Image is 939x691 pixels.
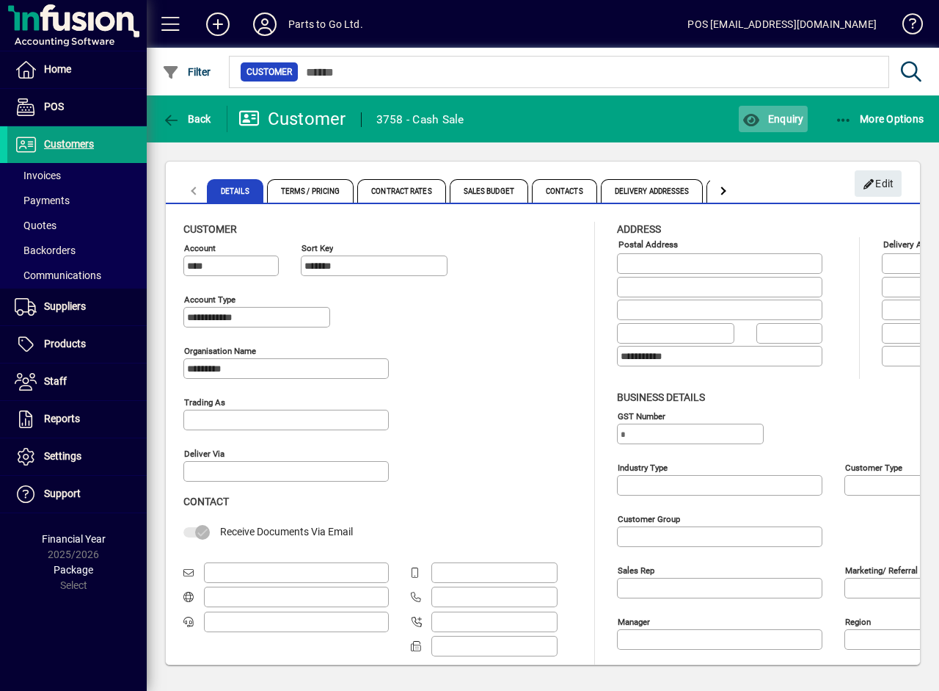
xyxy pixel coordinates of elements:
mat-label: Account [184,243,216,253]
span: Details [207,179,263,203]
span: Communications [15,269,101,281]
button: Back [158,106,215,132]
span: Contacts [532,179,597,203]
span: Sales Budget [450,179,528,203]
span: Staff [44,375,67,387]
span: Suppliers [44,300,86,312]
a: Products [7,326,147,363]
span: Contact [183,496,229,507]
span: Filter [162,66,211,78]
span: Customers [44,138,94,150]
span: Home [44,63,71,75]
a: Settings [7,438,147,475]
span: Settings [44,450,81,462]
a: Invoices [7,163,147,188]
span: POS [44,101,64,112]
span: Quotes [15,220,56,231]
a: Communications [7,263,147,288]
div: Parts to Go Ltd. [288,12,363,36]
mat-label: Customer type [845,462,902,472]
button: Profile [241,11,288,37]
span: Address [617,223,661,235]
a: Payments [7,188,147,213]
a: POS [7,89,147,126]
mat-label: Account Type [184,294,235,305]
a: Suppliers [7,289,147,325]
span: Payments [15,195,70,206]
button: Edit [855,170,902,197]
span: Reports [44,413,80,424]
span: Enquiry [742,113,803,125]
a: Staff [7,363,147,400]
a: Backorders [7,238,147,263]
span: Documents / Images [706,179,812,203]
a: Support [7,476,147,513]
span: Customer [246,65,292,79]
mat-label: Marketing/ Referral [845,565,918,575]
mat-label: Manager [618,616,650,626]
span: Delivery Addresses [601,179,704,203]
button: Filter [158,59,215,85]
span: Business details [617,391,705,403]
mat-label: Sort key [302,243,333,253]
app-page-header-button: Back [147,106,227,132]
span: Support [44,488,81,499]
div: Customer [238,107,346,131]
span: More Options [835,113,924,125]
span: Products [44,338,86,350]
span: Contract Rates [357,179,445,203]
mat-label: Trading as [184,397,225,408]
div: POS [EMAIL_ADDRESS][DOMAIN_NAME] [687,12,877,36]
mat-label: Region [845,616,871,626]
span: Edit [863,172,894,196]
span: Receive Documents Via Email [220,526,353,538]
mat-label: Customer group [618,513,680,524]
button: Enquiry [739,106,807,132]
mat-label: Organisation name [184,346,256,356]
span: Back [162,113,211,125]
span: Invoices [15,170,61,181]
span: Financial Year [42,533,106,545]
mat-label: Industry type [618,462,668,472]
a: Reports [7,401,147,438]
mat-label: GST Number [618,410,665,421]
mat-label: Deliver via [184,449,224,459]
div: 3758 - Cash Sale [376,108,464,131]
span: Terms / Pricing [267,179,354,203]
span: Package [54,564,93,576]
a: Home [7,51,147,88]
a: Knowledge Base [891,3,921,51]
button: Add [194,11,241,37]
span: Customer [183,223,237,235]
span: Backorders [15,245,76,256]
mat-label: Sales rep [618,565,654,575]
button: More Options [831,106,928,132]
a: Quotes [7,213,147,238]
